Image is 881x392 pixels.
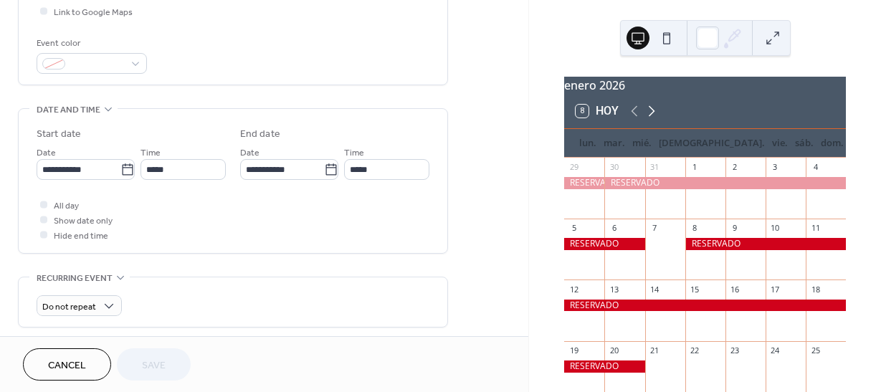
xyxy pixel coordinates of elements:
div: RESERVADO [604,177,845,189]
div: RESERVADO [564,360,644,373]
div: enero 2026 [564,77,846,94]
div: RESERVADO [685,238,846,250]
div: 16 [730,284,740,295]
div: RESERVADO [564,238,644,250]
div: 21 [649,345,660,356]
div: Start date [37,127,81,142]
div: 19 [568,345,579,356]
div: 1 [690,162,700,173]
button: Cancel [23,348,111,381]
div: sáb. [791,129,817,158]
div: 15 [690,284,700,295]
div: Event color [37,36,144,51]
span: Date [240,145,259,161]
div: 24 [770,345,781,356]
div: 12 [568,284,579,295]
span: Do not repeat [42,299,96,315]
div: RESERVADO [564,300,846,312]
div: 17 [770,284,781,295]
div: 5 [568,223,579,234]
div: RESERVADO [564,177,604,189]
div: [DEMOGRAPHIC_DATA]. [655,129,768,158]
span: All day [54,199,79,214]
button: 8Hoy [571,101,624,121]
div: 7 [649,223,660,234]
div: 8 [690,223,700,234]
div: 10 [770,223,781,234]
div: 3 [770,162,781,173]
div: 30 [609,162,619,173]
div: mar. [600,129,629,158]
div: dom. [817,129,847,158]
span: Recurring event [37,271,113,286]
div: mié. [629,129,655,158]
span: Cancel [48,358,86,373]
div: lun. [576,129,600,158]
div: 23 [730,345,740,356]
div: 13 [609,284,619,295]
div: 6 [609,223,619,234]
div: 18 [810,284,821,295]
div: 25 [810,345,821,356]
span: Show date only [54,214,113,229]
div: 2 [730,162,740,173]
div: End date [240,127,280,142]
div: 9 [730,223,740,234]
div: 4 [810,162,821,173]
span: Link to Google Maps [54,5,133,20]
div: vie. [768,129,791,158]
span: Date [37,145,56,161]
span: Date and time [37,102,100,118]
div: 29 [568,162,579,173]
div: 31 [649,162,660,173]
div: 22 [690,345,700,356]
div: 11 [810,223,821,234]
div: 14 [649,284,660,295]
span: Hide end time [54,229,108,244]
span: Time [141,145,161,161]
div: 20 [609,345,619,356]
span: Time [344,145,364,161]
